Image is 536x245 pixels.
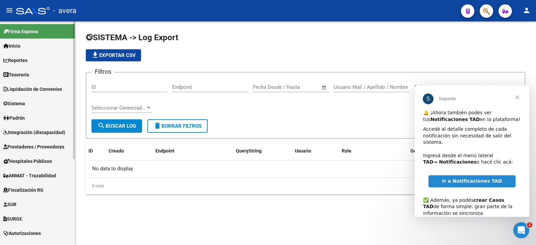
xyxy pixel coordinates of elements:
span: Gerenciador [410,148,437,154]
span: Inicio [3,42,20,50]
datatable-header-cell: Gerenciador [408,144,467,158]
span: ID [88,148,93,154]
input: Fecha fin [286,84,319,90]
datatable-header-cell: QueryString [233,144,292,158]
span: 1 [527,222,532,228]
span: Exportar CSV [91,52,136,58]
span: ANMAT - Trazabilidad [3,172,56,179]
span: Reportes [3,57,27,64]
datatable-header-cell: ID [86,144,106,158]
mat-icon: file_download [91,51,99,59]
datatable-header-cell: Endpoint [153,144,233,158]
h3: Filtros [91,67,115,76]
div: 0 total [86,178,525,194]
mat-icon: delete [153,122,161,130]
span: SURGE [3,215,22,223]
datatable-header-cell: Role [339,144,398,158]
span: SISTEMA -> Log Export [86,33,178,42]
span: Seleccionar Gerenciador [91,105,146,111]
datatable-header-cell: Usuario [292,144,339,158]
mat-icon: search [97,122,106,130]
span: Integración (discapacidad) [3,129,65,136]
iframe: Intercom live chat mensaje [415,85,529,217]
button: Open calendar [321,84,328,91]
span: Sistema [3,100,25,107]
div: ✅ Además, ya podés de forma simple: gran parte de la información se sincroniza automáticamente y ... [8,105,106,151]
span: Prestadores / Proveedores [3,143,64,150]
span: Padrón [3,114,25,122]
iframe: Intercom live chat [513,222,529,238]
span: SUR [3,201,16,208]
span: Buscar Log [97,123,136,129]
span: Firma Express [3,28,38,35]
div: No data to display [86,161,525,177]
span: Autorizaciones [3,230,41,237]
span: Rol [414,84,484,90]
span: Endpoint [155,148,175,154]
button: Buscar Log [91,119,142,133]
span: Liquidación de Convenios [3,85,62,93]
datatable-header-cell: Creado [106,144,153,158]
span: Tesorería [3,71,29,78]
span: Role [342,148,351,154]
span: QueryString [236,148,262,154]
span: Fiscalización RG [3,186,44,194]
button: Exportar CSV [86,49,141,61]
span: - avera [53,3,76,18]
mat-icon: person [523,6,531,14]
input: Fecha inicio [253,84,280,90]
button: Borrar Filtros [147,119,208,133]
span: Borrar Filtros [153,123,202,129]
span: Creado [109,148,124,154]
span: Hospitales Públicos [3,158,52,165]
mat-icon: menu [5,6,13,14]
span: Usuario [295,148,311,154]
